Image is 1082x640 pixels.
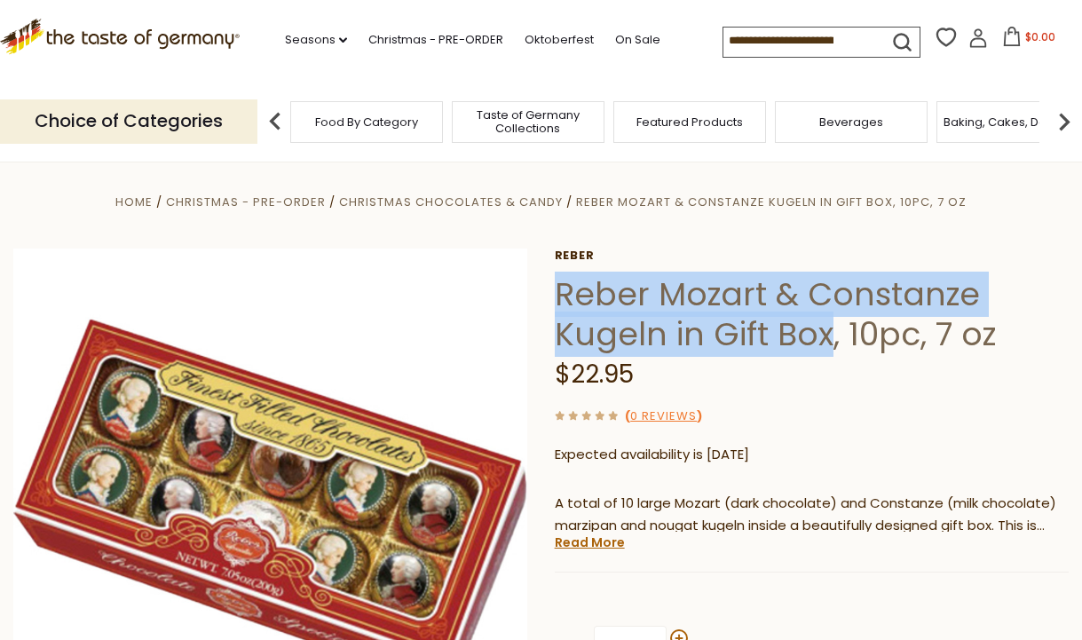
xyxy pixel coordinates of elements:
a: Reber [555,249,1069,263]
a: Featured Products [636,115,743,129]
img: previous arrow [257,104,293,139]
a: Christmas - PRE-ORDER [368,30,503,50]
img: next arrow [1046,104,1082,139]
a: Christmas - PRE-ORDER [166,194,326,210]
a: Beverages [819,115,883,129]
a: Baking, Cakes, Desserts [944,115,1081,129]
a: Taste of Germany Collections [457,108,599,135]
a: Read More [555,533,625,551]
a: Food By Category [315,115,418,129]
a: 0 Reviews [630,407,697,426]
a: On Sale [615,30,660,50]
span: $0.00 [1025,29,1055,44]
h1: Reber Mozart & Constanze Kugeln in Gift Box, 10pc, 7 oz [555,274,1069,354]
p: Expected availability is [DATE] [555,444,1069,466]
button: $0.00 [991,27,1067,53]
a: Christmas Chocolates & Candy [339,194,562,210]
span: $22.95 [555,357,634,391]
p: A total of 10 large Mozart (dark chocolate) and Constanze (milk chocolate) marzipan and nougat ku... [555,493,1069,537]
a: Oktoberfest [525,30,594,50]
a: Seasons [285,30,347,50]
span: ( ) [625,407,702,424]
a: Home [115,194,153,210]
a: Reber Mozart & Constanze Kugeln in Gift Box, 10pc, 7 oz [576,194,967,210]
